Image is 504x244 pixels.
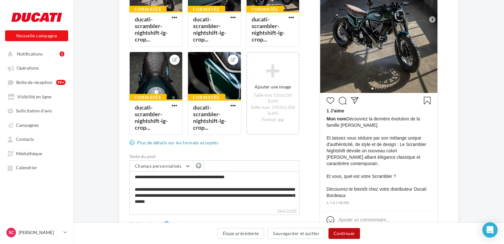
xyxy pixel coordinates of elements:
svg: Emoji [327,216,334,224]
span: Campagnes [16,122,39,128]
a: SC [PERSON_NAME] [5,226,68,239]
span: Mon nom [327,116,346,121]
label: 364/2200 [129,208,299,215]
a: Boîte de réception99+ [4,76,69,88]
div: 1 [60,51,64,57]
a: Opérations [4,62,69,73]
div: Formatée [188,94,225,101]
span: SC [9,229,14,236]
a: Calendrier [4,162,69,173]
a: Médiathèque [4,148,69,159]
div: ducati-scrambler-nightshift-ig-crop... [135,104,168,131]
button: Sauvegarder et quitter [268,228,325,239]
span: Notifications [17,51,43,57]
span: Contacts [16,137,34,142]
span: Boîte de réception [16,80,53,85]
svg: J’aime [327,97,334,104]
div: 1 J’aime [327,108,431,116]
button: Notifications 1 [4,48,67,59]
svg: Enregistrer [423,97,431,104]
div: 99+ [56,80,66,85]
div: Formatée [129,94,167,101]
div: ducati-scrambler-nightshift-ig-crop... [135,16,168,43]
span: Calendrier [16,165,37,171]
button: Étape précédente [217,228,264,239]
a: Plus de détails sur les formats acceptés [129,139,221,147]
div: ducati-scrambler-nightshift-ig-crop... [252,16,284,43]
div: il y a 1 heure [327,200,431,206]
span: Médiathèque [16,151,42,156]
div: Formatée [129,6,167,13]
div: ducati-scrambler-nightshift-ig-crop... [193,16,226,43]
div: Open Intercom Messenger [482,222,498,238]
div: ducati-scrambler-nightshift-ig-crop... [193,104,226,131]
svg: Partager la publication [351,97,358,104]
span: Opérations [17,65,39,71]
div: Formatée [188,6,225,13]
a: Contacts [4,133,69,145]
a: Visibilité en ligne [4,91,69,102]
div: Formatée [246,6,284,13]
span: Visibilité en ligne [17,94,51,99]
a: Campagnes [4,119,69,131]
button: Champs personnalisés [130,161,193,172]
button: Continuer [328,228,360,239]
label: Hashtags du post [129,221,163,225]
a: Sollicitation d'avis [4,105,69,116]
p: [PERSON_NAME] [18,229,61,236]
button: Nouvelle campagne [5,30,68,41]
span: Champs personnalisés [135,163,181,169]
span: Découvrez la dernière évolution de la famille [PERSON_NAME]. Et laissez vous séduire par son méla... [327,116,431,199]
svg: Commenter [339,97,346,104]
label: Texte du post [129,154,299,159]
span: Sollicitation d'avis [16,108,52,114]
div: Ajouter un commentaire... [339,217,390,223]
